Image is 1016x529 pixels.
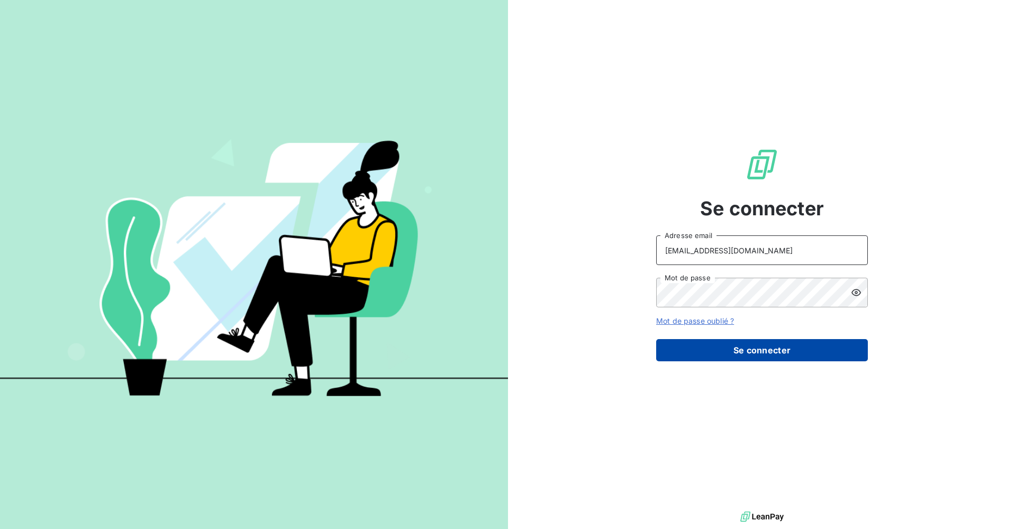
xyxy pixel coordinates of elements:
span: Se connecter [700,194,824,223]
input: placeholder [656,235,868,265]
img: logo [740,509,784,525]
button: Se connecter [656,339,868,361]
img: Logo LeanPay [745,148,779,181]
a: Mot de passe oublié ? [656,316,734,325]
